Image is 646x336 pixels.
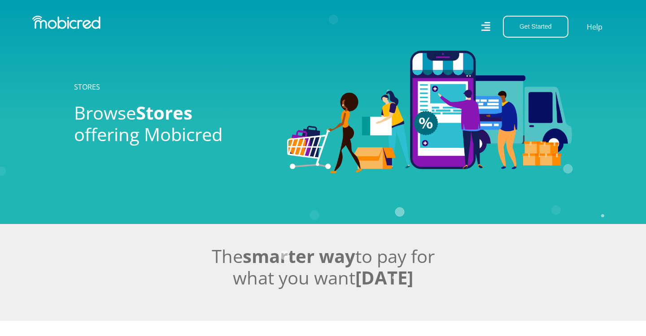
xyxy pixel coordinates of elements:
[287,51,572,173] img: Stores
[74,82,100,92] a: STORES
[32,16,100,29] img: Mobicred
[503,16,568,38] button: Get Started
[136,100,192,125] span: Stores
[586,21,603,33] a: Help
[74,246,572,289] h2: The to pay for what you want
[74,102,274,145] h2: Browse offering Mobicred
